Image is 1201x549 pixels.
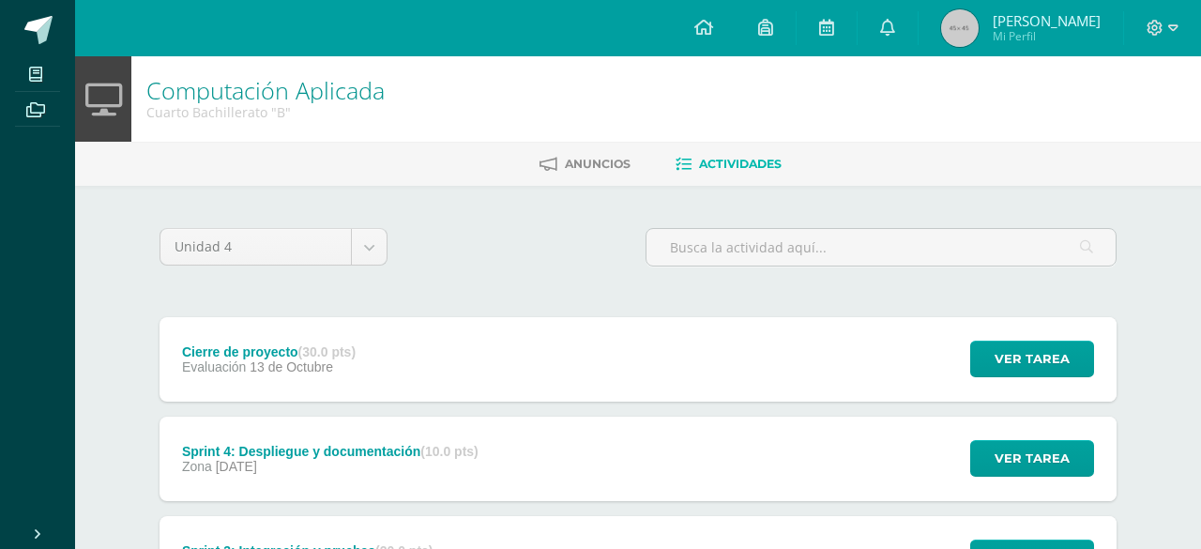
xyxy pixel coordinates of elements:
[182,459,212,474] span: Zona
[699,157,782,171] span: Actividades
[182,359,247,374] span: Evaluación
[941,9,979,47] img: 45x45
[420,444,478,459] strong: (10.0 pts)
[182,444,479,459] div: Sprint 4: Despliegue y documentación
[540,149,631,179] a: Anuncios
[175,229,337,265] span: Unidad 4
[993,11,1101,30] span: [PERSON_NAME]
[646,229,1116,266] input: Busca la actividad aquí...
[160,229,387,265] a: Unidad 4
[146,103,385,121] div: Cuarto Bachillerato 'B'
[216,459,257,474] span: [DATE]
[146,74,385,106] a: Computación Aplicada
[995,342,1070,376] span: Ver tarea
[995,441,1070,476] span: Ver tarea
[993,28,1101,44] span: Mi Perfil
[182,344,356,359] div: Cierre de proyecto
[970,440,1094,477] button: Ver tarea
[676,149,782,179] a: Actividades
[298,344,356,359] strong: (30.0 pts)
[250,359,333,374] span: 13 de Octubre
[970,341,1094,377] button: Ver tarea
[565,157,631,171] span: Anuncios
[146,77,385,103] h1: Computación Aplicada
